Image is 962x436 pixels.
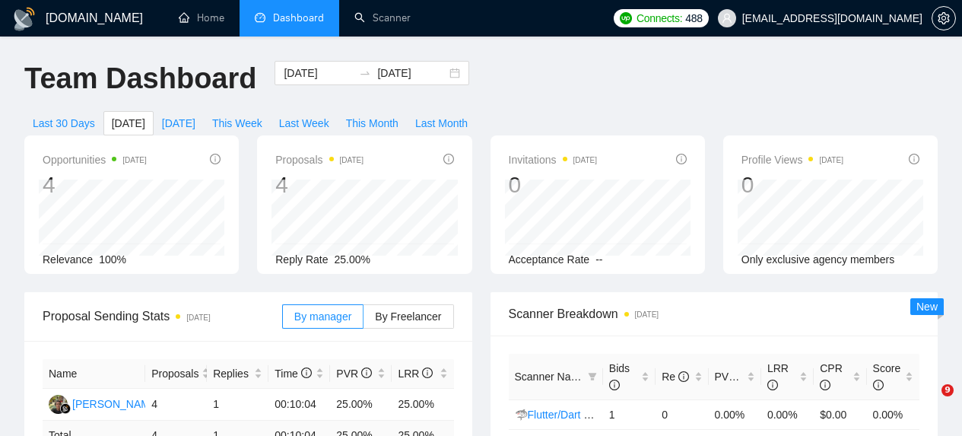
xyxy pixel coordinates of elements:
span: dashboard [255,12,265,23]
td: 25.00% [330,389,392,421]
span: Scanner Name [515,371,586,383]
span: This Week [212,115,262,132]
span: Proposal Sending Stats [43,307,282,326]
div: 4 [43,170,147,199]
span: info-circle [767,380,778,390]
time: [DATE] [122,156,146,164]
time: [DATE] [819,156,843,164]
span: 100% [99,253,126,266]
span: info-circle [873,380,884,390]
span: 9 [941,384,954,396]
div: 0 [741,170,843,199]
a: 🦈Flutter/Dart 02/07 [515,409,611,421]
span: Opportunities [43,151,147,169]
span: Relevance [43,253,93,266]
img: upwork-logo.png [620,12,632,24]
span: LRR [767,362,789,391]
a: IB[PERSON_NAME] Gde [PERSON_NAME] [49,397,274,409]
span: Last Month [415,115,468,132]
span: info-circle [301,368,312,378]
span: Last Week [279,115,329,132]
span: user [722,13,732,24]
button: [DATE] [103,111,154,135]
td: 0.00% [761,399,814,429]
span: Reply Rate [275,253,328,266]
span: Last 30 Days [33,115,95,132]
time: [DATE] [635,310,659,319]
button: Last Month [407,111,476,135]
td: $0.00 [814,399,866,429]
a: homeHome [179,11,224,24]
input: Start date [284,65,353,81]
button: This Month [338,111,407,135]
button: Last Week [271,111,338,135]
td: 4 [145,389,207,421]
span: info-circle [739,371,750,382]
td: 0 [656,399,708,429]
div: 0 [509,170,598,199]
button: This Week [204,111,271,135]
span: Acceptance Rate [509,253,590,266]
td: 0.00% [867,399,919,429]
img: gigradar-bm.png [60,403,71,414]
span: info-circle [422,368,433,378]
span: Re [662,371,689,383]
span: info-circle [210,154,221,164]
span: [DATE] [162,115,195,132]
div: [PERSON_NAME] Gde [PERSON_NAME] [72,396,274,412]
th: Name [43,359,145,389]
span: Replies [213,365,251,382]
a: setting [932,12,956,24]
span: filter [588,372,597,381]
span: 25.00% [335,253,370,266]
span: Score [873,362,901,391]
span: Scanner Breakdown [509,304,920,323]
span: CPR [820,362,843,391]
span: [DATE] [112,115,145,132]
div: 4 [275,170,364,199]
span: Proposals [151,365,198,382]
span: Proposals [275,151,364,169]
time: [DATE] [340,156,364,164]
span: LRR [398,368,433,380]
span: New [916,301,938,313]
span: This Month [346,115,398,132]
td: 1 [603,399,656,429]
span: info-circle [909,154,919,164]
span: By manager [294,310,351,323]
span: Invitations [509,151,598,169]
span: info-circle [678,371,689,382]
a: searchScanner [354,11,411,24]
img: IB [49,395,68,414]
iframe: Intercom live chat [910,384,947,421]
span: Only exclusive agency members [741,253,895,266]
span: Bids [609,362,630,391]
span: By Freelancer [375,310,441,323]
img: logo [12,7,37,31]
span: to [359,67,371,79]
th: Proposals [145,359,207,389]
span: Profile Views [741,151,843,169]
time: [DATE] [186,313,210,322]
span: info-circle [361,368,372,378]
time: [DATE] [573,156,597,164]
button: [DATE] [154,111,204,135]
span: info-circle [609,380,620,390]
td: 1 [207,389,268,421]
span: info-circle [443,154,454,164]
span: info-circle [676,154,687,164]
span: PVR [715,371,751,383]
span: Time [275,368,311,380]
span: PVR [336,368,372,380]
span: Dashboard [273,11,324,24]
th: Replies [207,359,268,389]
td: 25.00% [392,389,453,421]
h1: Team Dashboard [24,61,256,97]
span: swap-right [359,67,371,79]
button: Last 30 Days [24,111,103,135]
span: setting [932,12,955,24]
span: 488 [685,10,702,27]
input: End date [377,65,446,81]
span: Connects: [637,10,682,27]
span: info-circle [820,380,830,390]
